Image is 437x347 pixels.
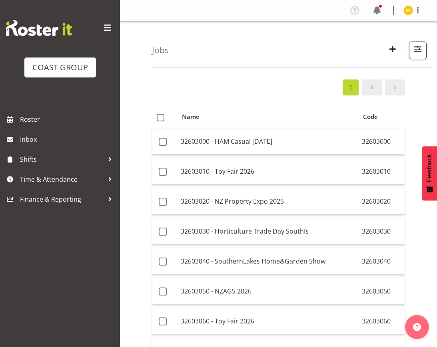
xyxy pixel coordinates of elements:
div: COAST GROUP [32,61,88,73]
h4: Jobs [152,46,169,55]
td: 32603030 - Horticulture Trade Day SouthIs [178,218,359,244]
img: Rosterit website logo [6,20,72,36]
td: 32603060 - Toy Fair 2026 [178,308,359,334]
span: Roster [20,113,116,125]
td: 32603000 - HAM Casual [DATE] [178,129,359,155]
td: 32603020 [359,188,405,214]
span: Shifts [20,153,104,165]
span: Feedback [426,154,433,182]
span: Time & Attendance [20,173,104,185]
td: 32603020 - NZ Property Expo 2025 [178,188,359,214]
td: 32603000 [359,129,405,155]
button: Feedback - Show survey [422,146,437,200]
span: Name [182,112,200,121]
button: Create New Job [384,42,401,59]
td: 32603040 [359,248,405,274]
span: Code [363,112,378,121]
td: 32603060 [359,308,405,334]
td: 32603050 - NZAGS 2026 [178,278,359,304]
img: seon-young-belding8911.jpg [403,6,413,15]
td: 32603010 [359,159,405,184]
td: 32603040 - SouthernLakes Home&Garden Show [178,248,359,274]
img: help-xxl-2.png [413,323,421,331]
td: 32603030 [359,218,405,244]
span: Inbox [20,133,116,145]
button: Filter Jobs [409,42,427,59]
td: 32603050 [359,278,405,304]
span: Finance & Reporting [20,193,104,205]
td: 32603010 - Toy Fair 2026 [178,159,359,184]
